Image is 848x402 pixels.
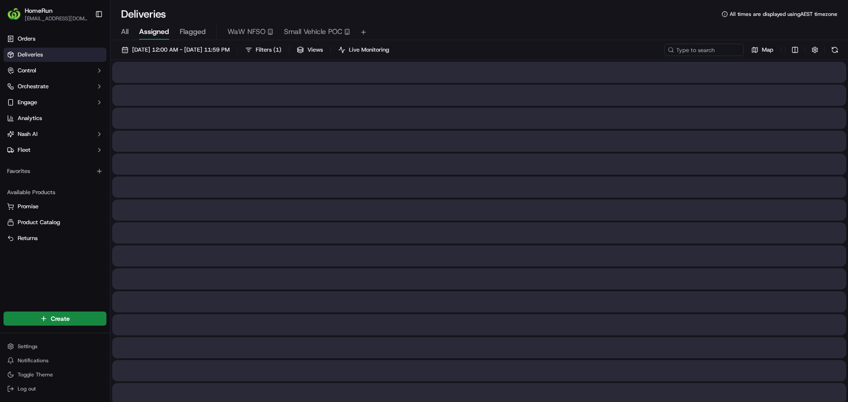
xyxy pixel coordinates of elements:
[18,218,60,226] span: Product Catalog
[121,26,129,37] span: All
[241,44,285,56] button: Filters(1)
[4,231,106,245] button: Returns
[5,124,71,140] a: 📗Knowledge Base
[4,340,106,353] button: Settings
[7,218,103,226] a: Product Catalog
[30,93,112,100] div: We're available if you need us!
[4,143,106,157] button: Fleet
[88,150,107,156] span: Pylon
[747,44,777,56] button: Map
[7,7,21,21] img: HomeRun
[730,11,837,18] span: All times are displayed using AEST timezone
[664,44,744,56] input: Type to search
[18,67,36,75] span: Control
[18,357,49,364] span: Notifications
[18,234,38,242] span: Returns
[762,46,773,54] span: Map
[139,26,169,37] span: Assigned
[4,199,106,214] button: Promise
[4,79,106,94] button: Orchestrate
[4,312,106,326] button: Create
[256,46,281,54] span: Filters
[62,149,107,156] a: Powered byPylon
[4,215,106,229] button: Product Catalog
[30,84,145,93] div: Start new chat
[121,7,166,21] h1: Deliveries
[9,35,161,49] p: Welcome 👋
[132,46,230,54] span: [DATE] 12:00 AM - [DATE] 11:59 PM
[4,64,106,78] button: Control
[180,26,206,37] span: Flagged
[4,48,106,62] a: Deliveries
[18,203,38,210] span: Promise
[349,46,389,54] span: Live Monitoring
[9,129,16,136] div: 📗
[18,343,38,350] span: Settings
[23,57,159,66] input: Got a question? Start typing here...
[18,385,36,392] span: Log out
[4,383,106,395] button: Log out
[4,4,91,25] button: HomeRunHomeRun[EMAIL_ADDRESS][DOMAIN_NAME]
[4,111,106,125] a: Analytics
[4,32,106,46] a: Orders
[18,83,49,90] span: Orchestrate
[75,129,82,136] div: 💻
[150,87,161,98] button: Start new chat
[4,164,106,178] div: Favorites
[18,128,68,137] span: Knowledge Base
[284,26,342,37] span: Small Vehicle POC
[9,9,26,26] img: Nash
[25,6,53,15] button: HomeRun
[4,354,106,367] button: Notifications
[18,146,30,154] span: Fleet
[18,98,37,106] span: Engage
[4,185,106,199] div: Available Products
[4,368,106,381] button: Toggle Theme
[307,46,323,54] span: Views
[18,130,38,138] span: Nash AI
[4,95,106,109] button: Engage
[51,314,70,323] span: Create
[9,84,25,100] img: 1736555255976-a54dd68f-1ca7-489b-9aae-adbdc363a1c4
[25,15,88,22] button: [EMAIL_ADDRESS][DOMAIN_NAME]
[18,51,43,59] span: Deliveries
[18,114,42,122] span: Analytics
[334,44,393,56] button: Live Monitoring
[4,127,106,141] button: Nash AI
[227,26,265,37] span: WaW NFSO
[18,371,53,378] span: Toggle Theme
[829,44,841,56] button: Refresh
[7,234,103,242] a: Returns
[293,44,327,56] button: Views
[71,124,145,140] a: 💻API Documentation
[7,203,103,210] a: Promise
[117,44,234,56] button: [DATE] 12:00 AM - [DATE] 11:59 PM
[83,128,142,137] span: API Documentation
[18,35,35,43] span: Orders
[273,46,281,54] span: ( 1 )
